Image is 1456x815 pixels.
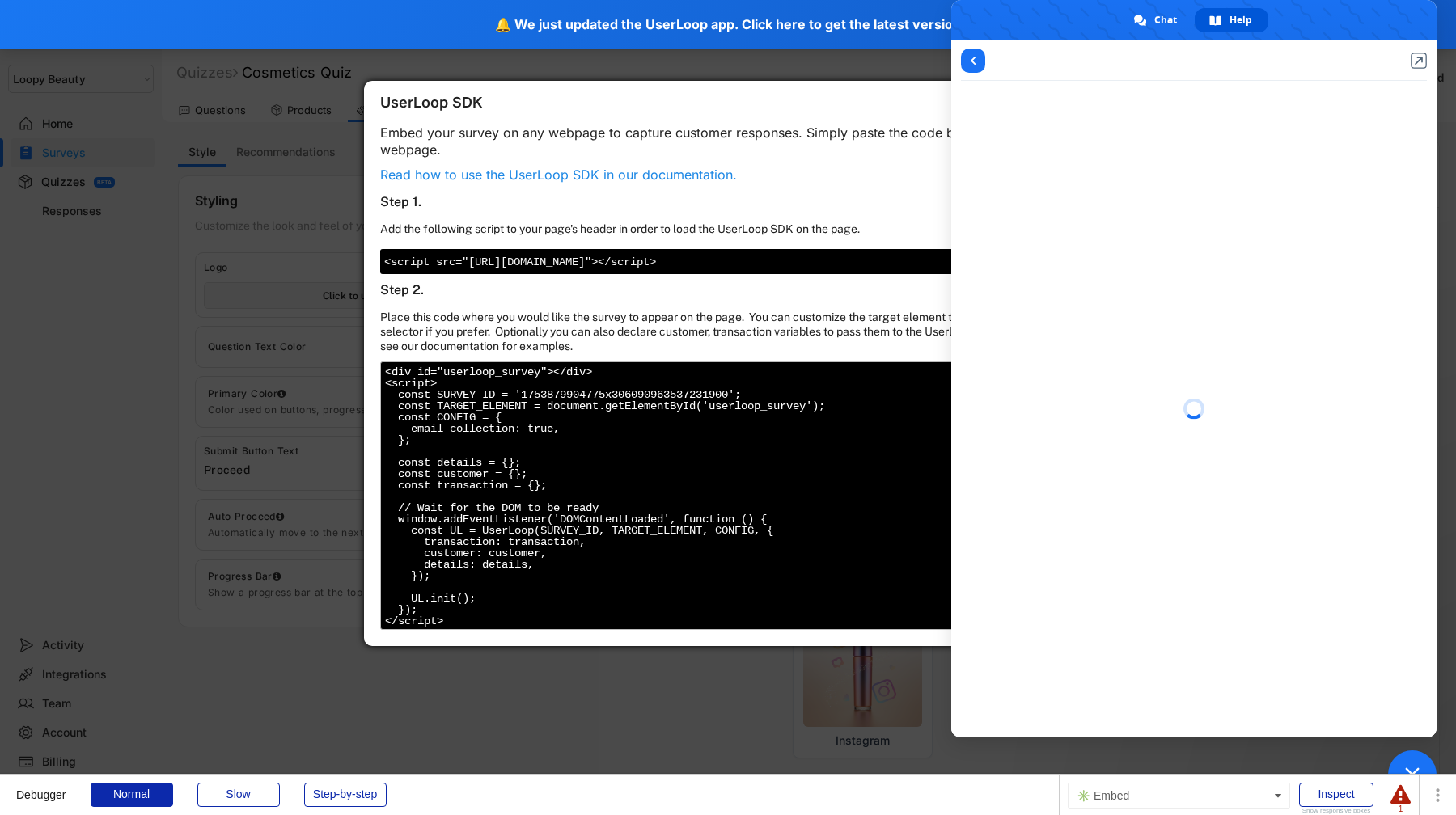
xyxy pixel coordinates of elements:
[380,222,860,241] div: Add the following script to your page's header in order to load the UserLoop SDK on the page.
[1120,8,1193,32] div: Chat
[380,249,1084,274] div: <script src="[URL][DOMAIN_NAME]"></script>
[1230,8,1252,32] span: Help
[16,775,66,800] div: Debugger
[380,125,1076,158] div: Embed your survey on any webpage to capture customer responses. Simply paste the code below onto ...
[1411,53,1427,69] a: View in Helpdesk
[197,783,280,807] div: Slow
[1299,808,1373,814] div: Show responsive boxes
[1388,750,1437,799] div: Close chat
[380,194,461,213] div: Step 1.
[961,49,985,73] span: Return to articles
[1390,805,1411,813] div: 1
[1299,783,1373,807] div: Inspect
[1154,8,1177,32] span: Chat
[1068,783,1290,809] div: ✳️ Embed
[304,783,387,807] div: Step-by-step
[1195,8,1268,32] div: Help
[380,310,1076,354] div: Place this code where you would like the survey to appear on the page. You can customize the targ...
[91,783,173,807] div: Normal
[380,282,461,302] div: Step 2.
[380,93,483,112] div: UserLoop SDK
[380,167,737,186] div: Read how to use the UserLoop SDK in our documentation.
